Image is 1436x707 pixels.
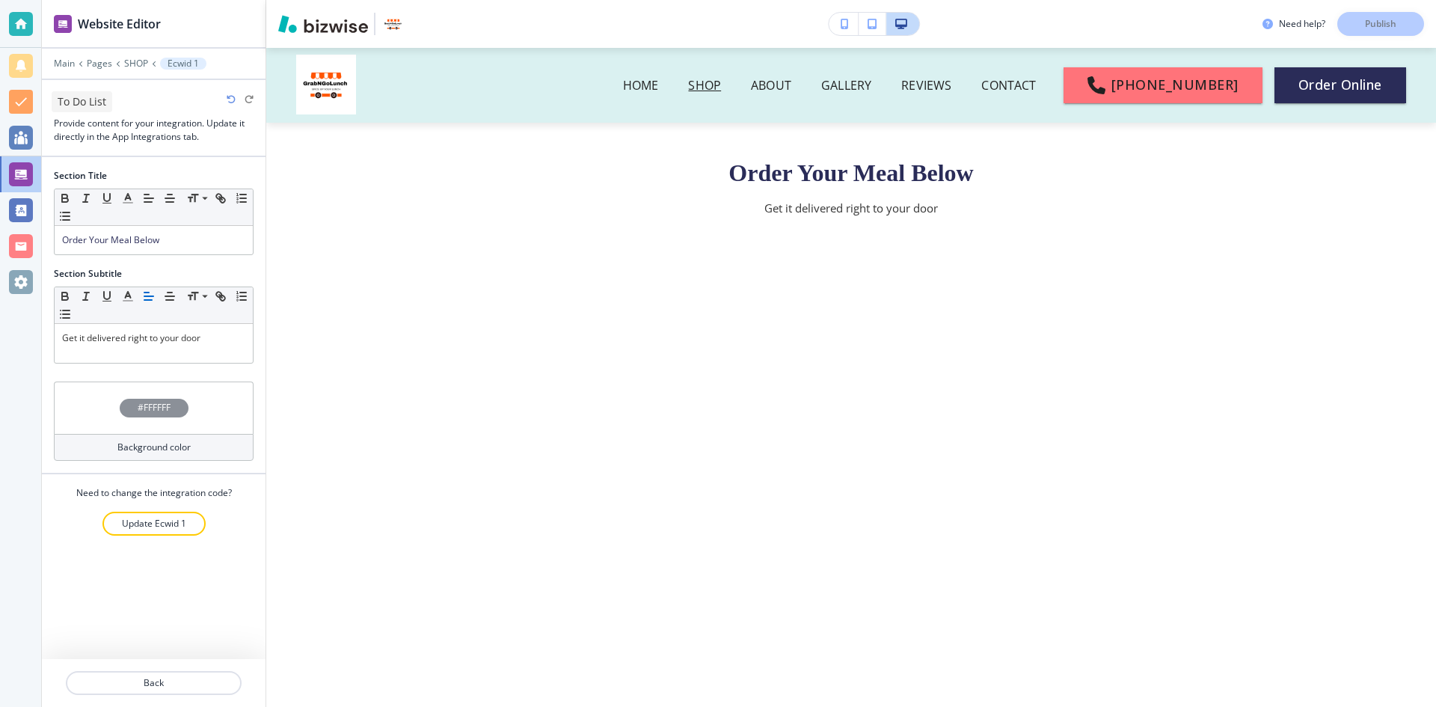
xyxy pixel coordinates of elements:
[67,676,240,690] p: Back
[381,12,405,36] img: Your Logo
[1064,67,1262,103] a: [PHONE_NUMBER]
[160,58,206,70] button: Ecwid 1
[901,76,951,94] p: REVIEWS
[54,169,107,183] h2: Section Title
[278,15,368,33] img: Bizwise Logo
[122,517,186,530] p: Update Ecwid 1
[117,441,191,454] h4: Background color
[54,382,254,461] button: #FFFFFFBackground color
[54,267,122,281] h2: Section Subtitle
[296,55,446,114] img: GrabNGoLunch
[62,233,159,246] span: Order Your Meal Below
[1279,17,1325,31] h3: Need help?
[138,401,171,414] h4: #FFFFFF
[54,15,72,33] img: editor icon
[420,199,1282,218] p: Get it delivered right to your door
[102,512,206,536] button: Update Ecwid 1
[168,58,199,69] p: Ecwid 1
[751,76,791,94] p: ABOUT
[688,76,721,94] p: SHOP
[66,671,242,695] button: Back
[623,76,659,94] p: HOME
[981,76,1036,94] p: CONTACT
[124,58,148,69] button: SHOP
[58,94,106,109] p: To Do List
[87,58,112,69] button: Pages
[76,486,232,500] h4: Need to change the integration code?
[78,15,161,33] h2: Website Editor
[62,331,245,345] p: Get it delivered right to your door
[54,58,75,69] button: Main
[821,76,871,94] p: GALLERY
[728,159,973,186] span: Order Your Meal Below
[54,117,254,144] h3: Provide content for your integration. Update it directly in the App Integrations tab.
[1274,67,1406,103] button: Order Online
